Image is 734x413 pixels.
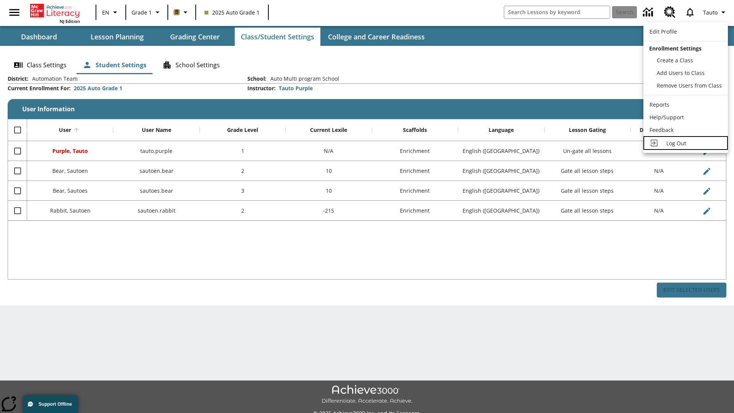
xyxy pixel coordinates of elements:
[650,114,684,121] span: Help/Support
[666,140,686,147] span: Log Out
[657,69,705,76] span: Add Users to Class
[649,45,702,52] span: Enrollment Settings
[650,101,669,108] span: Reports
[657,82,722,89] span: Remove Users from Class
[657,57,693,64] span: Create a Class
[650,28,677,35] span: Edit Profile
[650,126,674,133] span: Feedback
